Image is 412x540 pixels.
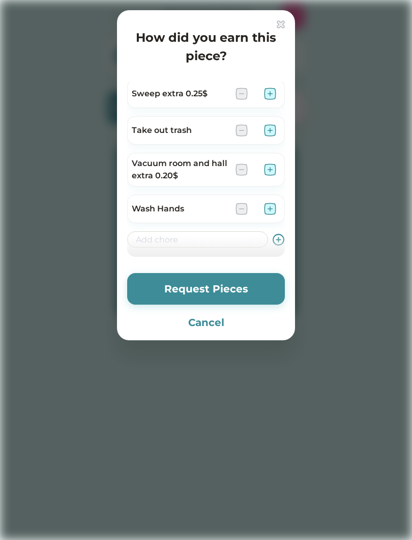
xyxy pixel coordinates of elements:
[132,203,227,215] div: Wash Hands
[127,29,285,65] h4: How did you earn this piece?
[127,231,268,248] input: Add chore
[132,124,227,137] div: Take out trash
[236,124,248,137] img: interface-remove-square--subtract-grey-buttons-remove-add-button-square-delete.svg
[264,203,276,215] img: interface-add-square--square-remove-cross-buttons-add-plus-button.svg
[264,88,276,100] img: interface-add-square--square-remove-cross-buttons-add-plus-button.svg
[264,124,276,137] img: interface-add-square--square-remove-cross-buttons-add-plus-button.svg
[236,203,248,215] img: interface-remove-square--subtract-grey-buttons-remove-add-button-square-delete.svg
[132,88,227,100] div: Sweep extra 0.25$
[264,164,276,176] img: interface-add-square--square-remove-cross-buttons-add-plus-button.svg
[236,88,248,100] img: interface-remove-square--subtract-grey-buttons-remove-add-button-square-delete.svg
[277,20,285,29] img: interface-delete-2--remove-bold-add-button-buttons-delete.svg
[236,164,248,176] img: interface-remove-square--subtract-grey-buttons-remove-add-button-square-delete.svg
[127,315,285,330] button: Cancel
[132,157,227,182] div: Vacuum room and hall extra 0.20$
[127,273,285,305] button: Request Pieces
